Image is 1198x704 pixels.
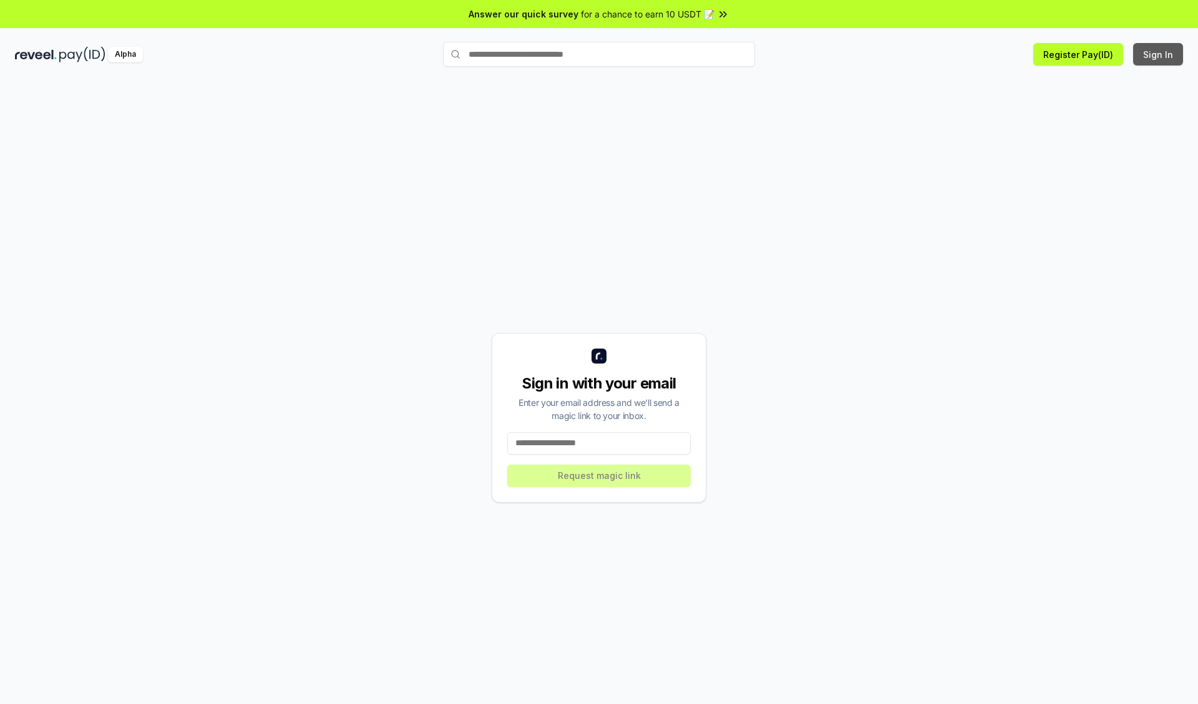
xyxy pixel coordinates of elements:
[581,7,714,21] span: for a chance to earn 10 USDT 📝
[15,47,57,62] img: reveel_dark
[592,349,606,364] img: logo_small
[507,374,691,393] div: Sign in with your email
[59,47,105,62] img: pay_id
[108,47,143,62] div: Alpha
[1133,43,1183,65] button: Sign In
[469,7,578,21] span: Answer our quick survey
[1033,43,1123,65] button: Register Pay(ID)
[507,396,691,422] div: Enter your email address and we’ll send a magic link to your inbox.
